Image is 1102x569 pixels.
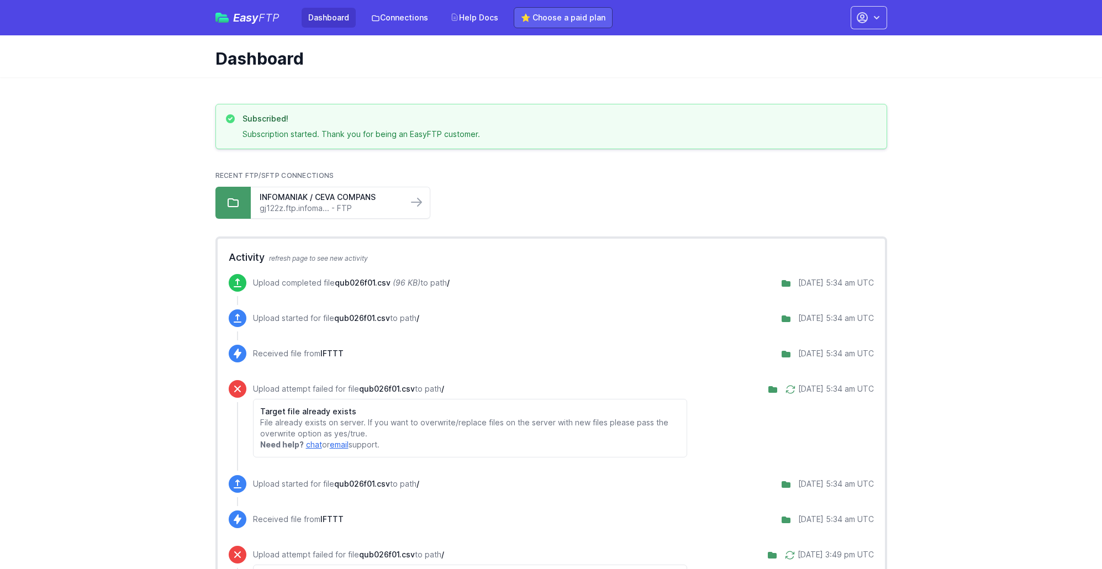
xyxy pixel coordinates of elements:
p: or support. [260,439,681,450]
p: File already exists on server. If you want to overwrite/replace files on the server with new file... [260,417,681,439]
p: Upload started for file to path [253,478,419,489]
span: qub026f01.csv [335,278,391,287]
a: Help Docs [444,8,505,28]
a: gj122z.ftp.infoma... - FTP [260,203,399,214]
span: / [416,479,419,488]
span: Easy [233,12,280,23]
a: ⭐ Choose a paid plan [514,7,613,28]
p: Upload started for file to path [253,313,419,324]
span: IFTTT [320,514,344,524]
span: refresh page to see new activity [269,254,368,262]
span: / [441,384,444,393]
a: Connections [365,8,435,28]
h6: Target file already exists [260,406,681,417]
strong: Need help? [260,440,304,449]
p: Upload attempt failed for file to path [253,383,688,394]
span: / [441,550,444,559]
div: [DATE] 3:49 pm UTC [798,549,874,560]
div: [DATE] 5:34 am UTC [798,348,874,359]
iframe: Drift Widget Chat Controller [1047,514,1089,556]
span: qub026f01.csv [359,550,415,559]
p: Upload attempt failed for file to path [253,549,688,560]
a: chat [306,440,322,449]
div: [DATE] 5:34 am UTC [798,277,874,288]
div: [DATE] 5:34 am UTC [798,383,874,394]
p: Upload completed file to path [253,277,450,288]
h3: Subscribed! [242,113,480,124]
a: INFOMANIAK / CEVA COMPANS [260,192,399,203]
a: Dashboard [302,8,356,28]
a: email [330,440,349,449]
i: (96 KB) [393,278,420,287]
span: IFTTT [320,349,344,358]
p: Received file from [253,348,344,359]
div: [DATE] 5:34 am UTC [798,313,874,324]
span: / [447,278,450,287]
span: qub026f01.csv [334,313,390,323]
h2: Recent FTP/SFTP Connections [215,171,887,180]
a: EasyFTP [215,12,280,23]
span: FTP [259,11,280,24]
span: qub026f01.csv [359,384,415,393]
h2: Activity [229,250,874,265]
p: Received file from [253,514,344,525]
span: / [416,313,419,323]
p: Subscription started. Thank you for being an EasyFTP customer. [242,129,480,140]
div: [DATE] 5:34 am UTC [798,514,874,525]
img: easyftp_logo.png [215,13,229,23]
div: [DATE] 5:34 am UTC [798,478,874,489]
h1: Dashboard [215,49,878,69]
span: qub026f01.csv [334,479,390,488]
